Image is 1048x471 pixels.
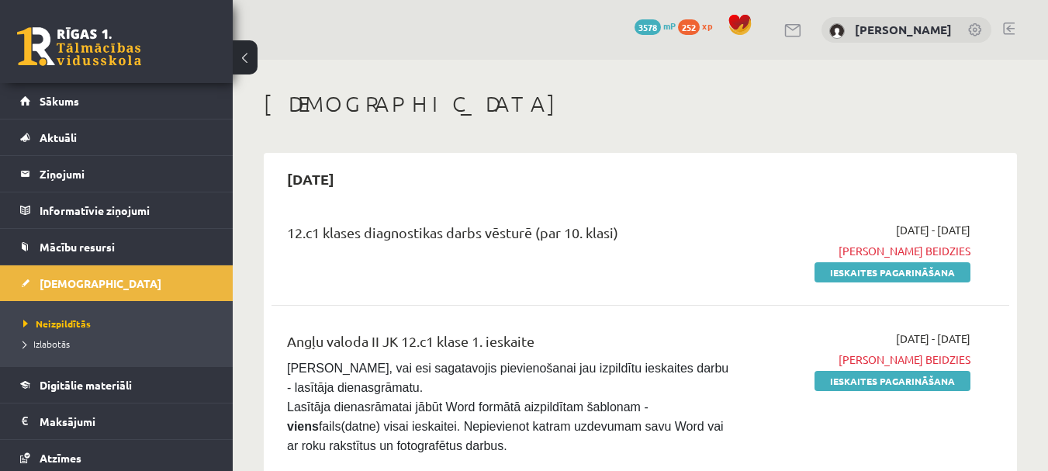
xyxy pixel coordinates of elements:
span: 252 [678,19,700,35]
legend: Informatīvie ziņojumi [40,192,213,228]
a: Neizpildītās [23,317,217,331]
span: [PERSON_NAME] beidzies [758,352,970,368]
span: Sākums [40,94,79,108]
a: [PERSON_NAME] [855,22,952,37]
a: Maksājumi [20,403,213,439]
span: 3578 [635,19,661,35]
a: 3578 mP [635,19,676,32]
span: [PERSON_NAME], vai esi sagatavojis pievienošanai jau izpildītu ieskaites darbu - lasītāja dienasg... [287,362,732,452]
span: xp [702,19,712,32]
a: Digitālie materiāli [20,367,213,403]
img: Stīvens Kuzmenko [829,23,845,39]
span: Aktuāli [40,130,77,144]
h2: [DATE] [272,161,350,197]
a: Mācību resursi [20,229,213,265]
strong: viens [287,420,319,433]
a: Ieskaites pagarināšana [815,262,970,282]
span: [DEMOGRAPHIC_DATA] [40,276,161,290]
span: Atzīmes [40,451,81,465]
div: 12.c1 klases diagnostikas darbs vēsturē (par 10. klasi) [287,222,735,251]
span: Mācību resursi [40,240,115,254]
a: Aktuāli [20,119,213,155]
span: mP [663,19,676,32]
span: [DATE] - [DATE] [896,331,970,347]
span: [PERSON_NAME] beidzies [758,243,970,259]
a: Ieskaites pagarināšana [815,371,970,391]
a: Ziņojumi [20,156,213,192]
a: Sākums [20,83,213,119]
a: 252 xp [678,19,720,32]
a: Informatīvie ziņojumi [20,192,213,228]
a: [DEMOGRAPHIC_DATA] [20,265,213,301]
span: Izlabotās [23,338,70,350]
span: Neizpildītās [23,317,91,330]
a: Izlabotās [23,337,217,351]
span: [DATE] - [DATE] [896,222,970,238]
legend: Ziņojumi [40,156,213,192]
div: Angļu valoda II JK 12.c1 klase 1. ieskaite [287,331,735,359]
span: Digitālie materiāli [40,378,132,392]
legend: Maksājumi [40,403,213,439]
h1: [DEMOGRAPHIC_DATA] [264,91,1017,117]
a: Rīgas 1. Tālmācības vidusskola [17,27,141,66]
